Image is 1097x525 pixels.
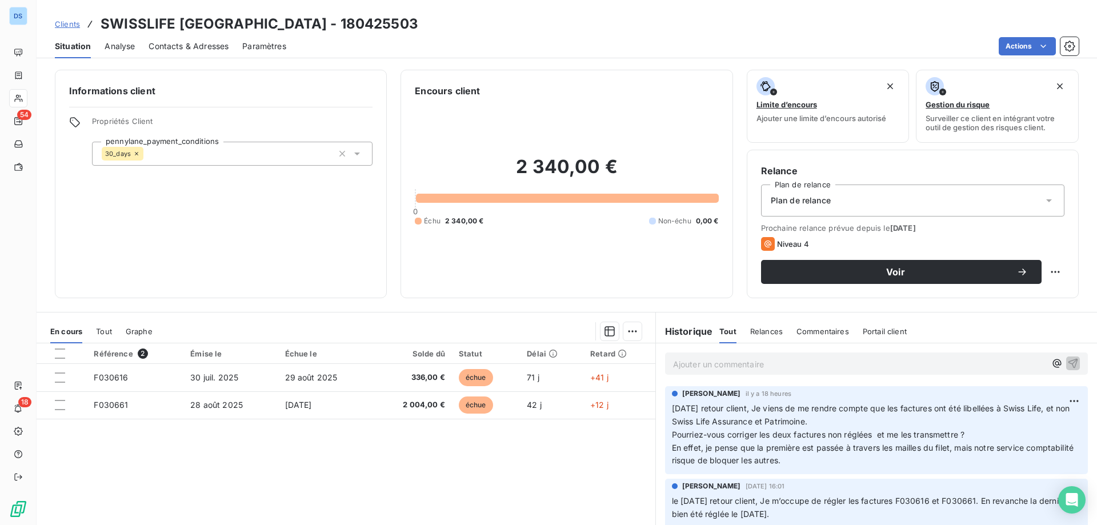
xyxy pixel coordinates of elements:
span: F030616 [94,372,128,382]
span: le [DATE] retour client, Je m’occupe de régler les factures F030616 et F030661. En revanche la de... [672,496,1080,519]
span: Prochaine relance prévue depuis le [761,223,1064,233]
span: Ajouter une limite d’encours autorisé [756,114,886,123]
span: 42 j [527,400,542,410]
span: Non-échu [658,216,691,226]
span: 2 [138,348,148,359]
a: Clients [55,18,80,30]
span: +41 j [590,372,608,382]
span: F030661 [94,400,128,410]
span: Propriétés Client [92,117,373,133]
span: 18 [18,397,31,407]
button: Gestion du risqueSurveiller ce client en intégrant votre outil de gestion des risques client. [916,70,1079,143]
div: Émise le [190,349,271,358]
div: Retard [590,349,648,358]
span: Échu [424,216,441,226]
span: Contacts & Adresses [149,41,229,52]
h6: Encours client [415,84,480,98]
span: Tout [719,327,736,336]
div: Échue le [285,349,366,358]
div: Statut [459,349,513,358]
div: Open Intercom Messenger [1058,486,1086,514]
span: +12 j [590,400,608,410]
span: 29 août 2025 [285,372,338,382]
span: En effet, je pense que la première est passée à travers les mailles du filet, mais notre service ... [672,443,1076,466]
span: En cours [50,327,82,336]
span: Surveiller ce client en intégrant votre outil de gestion des risques client. [926,114,1069,132]
span: Graphe [126,327,153,336]
button: Actions [999,37,1056,55]
span: Pourriez-vous corriger les deux factures non réglées et me les transmettre ? [672,430,965,439]
span: Voir [775,267,1016,276]
span: 2 004,00 € [379,399,445,411]
span: Limite d’encours [756,100,817,109]
span: 0,00 € [696,216,719,226]
h2: 2 340,00 € [415,155,718,190]
span: 30 juil. 2025 [190,372,238,382]
span: échue [459,369,493,386]
span: [PERSON_NAME] [682,388,741,399]
div: Délai [527,349,576,358]
span: 2 340,00 € [445,216,484,226]
span: Tout [96,327,112,336]
input: Ajouter une valeur [143,149,153,159]
img: Logo LeanPay [9,500,27,518]
div: Solde dû [379,349,445,358]
span: [PERSON_NAME] [682,481,741,491]
span: 30_days [105,150,131,157]
span: 336,00 € [379,372,445,383]
span: Paramètres [242,41,286,52]
h6: Relance [761,164,1064,178]
span: échue [459,396,493,414]
span: [DATE] 16:01 [746,483,785,490]
span: Plan de relance [771,195,831,206]
span: Commentaires [796,327,849,336]
span: [DATE] retour client, Je viens de me rendre compte que les factures ont été libellées à Swiss Lif... [672,403,1072,426]
h3: SWISSLIFE [GEOGRAPHIC_DATA] - 180425503 [101,14,418,34]
span: 28 août 2025 [190,400,243,410]
div: Référence [94,348,177,359]
span: Relances [750,327,783,336]
span: [DATE] [285,400,312,410]
span: Situation [55,41,91,52]
span: 0 [413,207,418,216]
h6: Historique [656,324,713,338]
span: Portail client [863,327,907,336]
span: [DATE] [890,223,916,233]
span: Niveau 4 [777,239,809,249]
div: DS [9,7,27,25]
span: Clients [55,19,80,29]
span: Gestion du risque [926,100,990,109]
span: Analyse [105,41,135,52]
span: 54 [17,110,31,120]
button: Voir [761,260,1042,284]
span: 71 j [527,372,539,382]
button: Limite d’encoursAjouter une limite d’encours autorisé [747,70,910,143]
h6: Informations client [69,84,373,98]
span: il y a 18 heures [746,390,791,397]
